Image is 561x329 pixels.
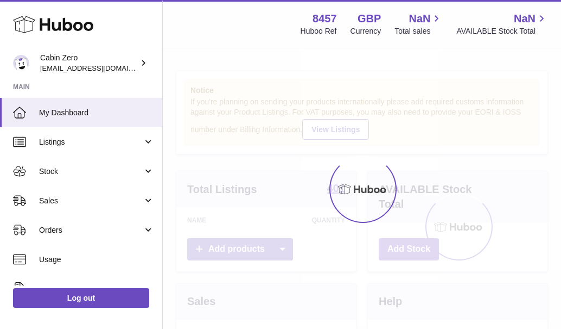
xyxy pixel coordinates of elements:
[39,137,143,147] span: Listings
[394,26,443,36] span: Total sales
[456,11,548,36] a: NaN AVAILABLE Stock Total
[13,55,29,71] img: internalAdmin-8457@internal.huboo.com
[13,288,149,308] a: Log out
[313,11,337,26] strong: 8457
[514,11,535,26] span: NaN
[350,26,381,36] div: Currency
[39,166,143,177] span: Stock
[39,254,154,265] span: Usage
[39,108,154,118] span: My Dashboard
[409,11,430,26] span: NaN
[39,284,143,294] span: Invoicing and Payments
[358,11,381,26] strong: GBP
[39,196,143,206] span: Sales
[456,26,548,36] span: AVAILABLE Stock Total
[40,64,160,72] span: [EMAIL_ADDRESS][DOMAIN_NAME]
[394,11,443,36] a: NaN Total sales
[39,225,143,235] span: Orders
[40,53,138,73] div: Cabin Zero
[301,26,337,36] div: Huboo Ref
